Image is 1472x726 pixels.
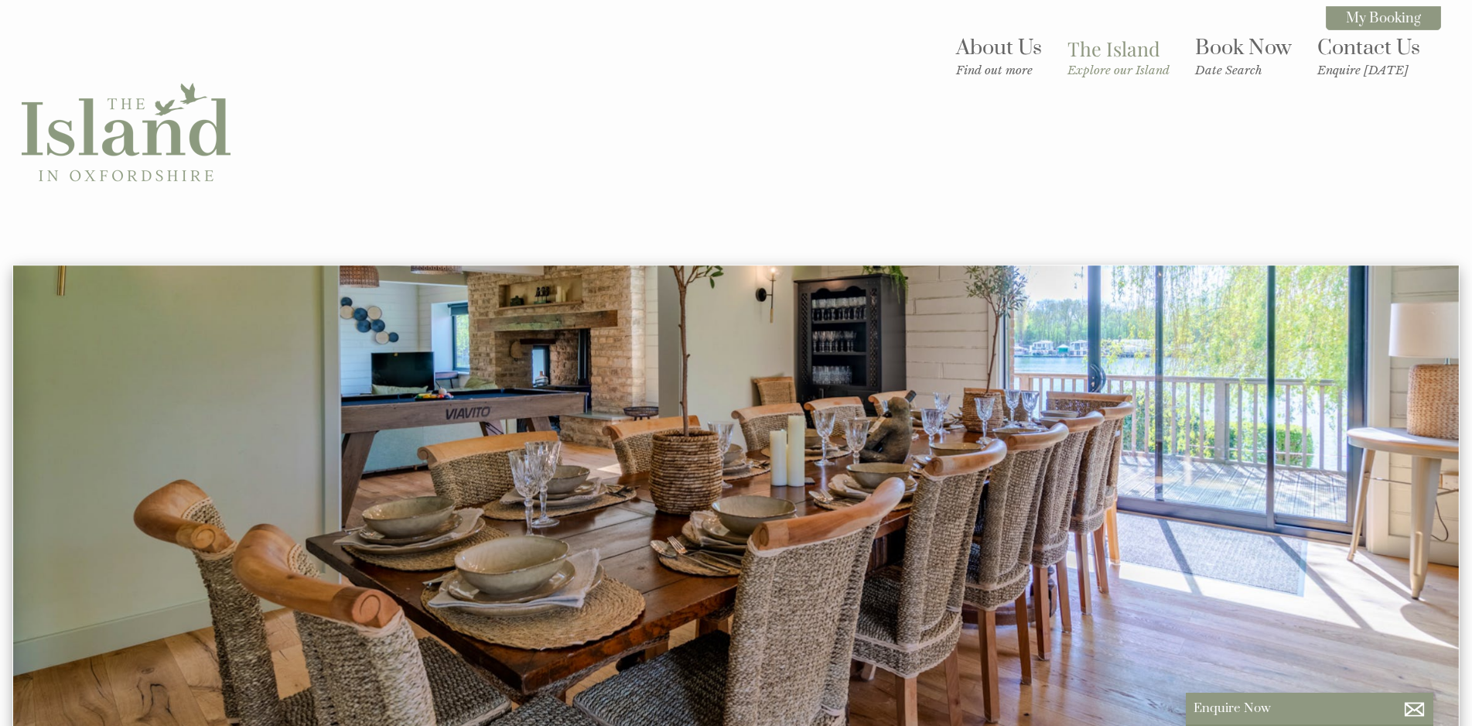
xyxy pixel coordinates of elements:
img: The Island in Oxfordshire [22,29,231,238]
a: The IslandExplore our Island [1067,36,1170,77]
small: Explore our Island [1067,63,1170,77]
p: Enquire Now [1194,700,1426,717]
small: Enquire [DATE] [1317,63,1420,77]
small: Date Search [1195,63,1292,77]
a: My Booking [1326,6,1441,30]
small: Find out more [956,63,1042,77]
a: About UsFind out more [956,35,1042,77]
a: Contact UsEnquire [DATE] [1317,35,1420,77]
a: Book NowDate Search [1195,35,1292,77]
